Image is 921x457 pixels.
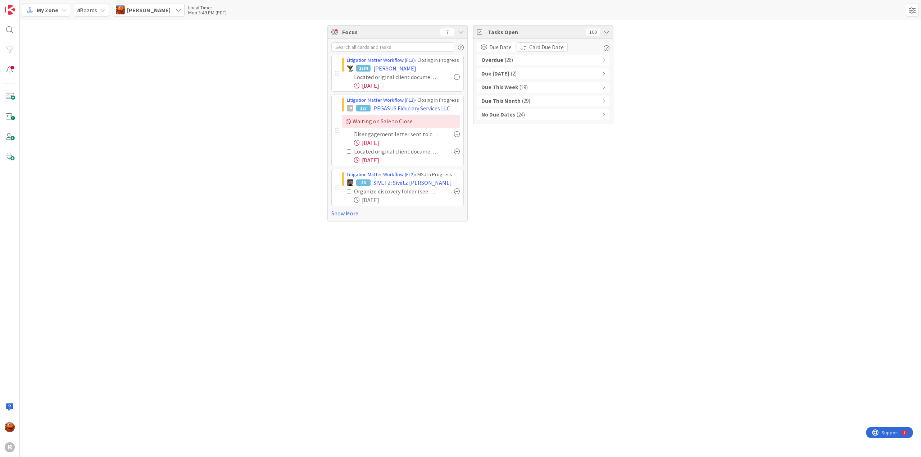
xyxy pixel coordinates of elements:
div: Mon 3:49 PM (PDT) [188,10,227,15]
span: SIVETZ: Sivetz [PERSON_NAME] [373,178,452,187]
b: 4 [77,6,80,14]
div: Waiting on Sale to Close [342,115,460,128]
div: JM [347,105,353,111]
div: [DATE] [354,81,460,90]
span: My Zone [37,6,58,14]
span: Card Due Date [529,43,564,51]
span: Focus [342,28,434,36]
div: Located original client documents if necessary & coordinated delivery with client [354,73,438,81]
div: R [5,442,15,452]
a: Litigation Matter Workflow (FL2) [347,57,415,63]
input: Search all cards and tasks... [331,42,454,52]
span: Boards [77,6,97,14]
div: [DATE] [354,196,460,204]
div: 1 [37,3,39,9]
div: 127 [356,105,371,111]
button: Card Due Date [517,42,568,52]
div: Organize discovery folder (see DEG 9/23 email) - Report to DEG once finished [354,187,438,196]
span: Tasks Open [488,28,582,36]
img: Visit kanbanzone.com [5,5,15,15]
span: ( 24 ) [517,111,525,119]
img: MW [347,179,353,186]
span: [PERSON_NAME] [127,6,171,14]
b: No Due Dates [481,111,515,119]
b: Due [DATE] [481,70,509,78]
a: Show More [331,209,464,218]
span: PEGASUS Fiduciary Services LLC [373,104,450,113]
img: NC [347,65,353,72]
a: Litigation Matter Workflow (FL2) [347,97,415,103]
img: KA [116,5,125,14]
span: ( 26 ) [505,56,513,64]
div: › Closing In Progress [347,96,460,104]
div: Located original client documents if necessary & coordinated delivery with client [354,147,438,156]
span: Due Date [489,43,512,51]
div: Local Time: [188,5,227,10]
div: 80 [356,179,371,186]
img: KA [5,422,15,432]
b: Due This Month [481,97,521,105]
span: ( 29 ) [522,97,530,105]
div: [DATE] [354,156,460,164]
b: Overdue [481,56,503,64]
div: › Closing In Progress [347,56,460,64]
div: 7 [440,28,454,36]
span: [PERSON_NAME] [373,64,416,73]
span: ( 19 ) [520,83,528,92]
span: ( 2 ) [511,70,517,78]
div: [DATE] [354,138,460,147]
div: 100 [586,28,600,36]
span: Support [15,1,33,10]
div: Disengagement letter sent to client & PDF saved in client file [354,130,438,138]
div: 1284 [356,65,371,72]
b: Due This Week [481,83,518,92]
a: Litigation Matter Workflow (FL2) [347,171,415,178]
div: › MSJ In Progress [347,171,460,178]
